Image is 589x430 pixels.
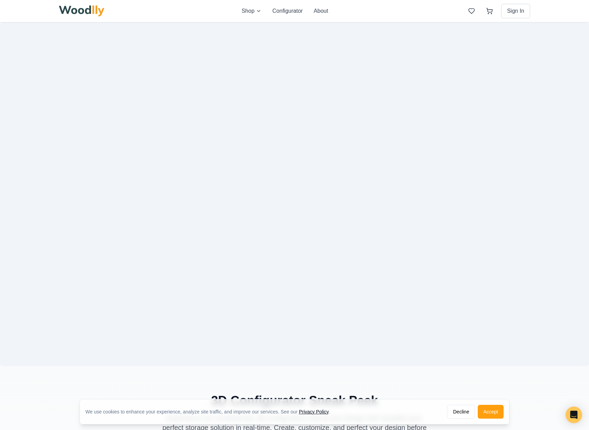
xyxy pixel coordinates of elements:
button: Decline [447,405,475,419]
div: Open Intercom Messenger [566,407,582,423]
button: Accept [478,405,504,419]
button: Shop [241,7,261,15]
button: About [314,7,328,15]
a: Privacy Policy [299,409,329,414]
button: Configurator [272,7,303,15]
img: Woodlly [59,6,104,17]
button: Sign In [501,4,530,18]
h2: 3D Configurator Sneak Peek [59,394,530,408]
div: We use cookies to enhance your experience, analyze site traffic, and improve our services. See our . [85,408,335,415]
